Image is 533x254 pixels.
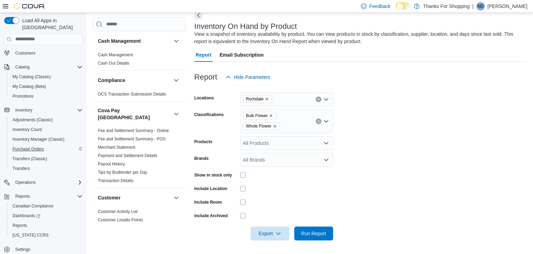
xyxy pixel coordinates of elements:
span: Rochdale [246,96,264,103]
button: Open list of options [323,157,329,163]
span: ND [477,2,483,10]
button: Reports [12,192,33,200]
a: Payout History [98,162,125,166]
a: Transaction Details [98,178,133,183]
label: Products [194,139,212,145]
span: Transfers (Classic) [10,155,83,163]
span: Whole Flower [243,122,280,130]
a: Promotions [10,92,36,100]
span: Reports [12,223,27,228]
span: Canadian Compliance [12,203,53,209]
span: Payout History [98,161,125,167]
span: Fee and Settlement Summary - POS [98,136,166,142]
button: Remove Bulk Flower from selection in this group [269,114,273,118]
span: My Catalog (Classic) [10,73,83,81]
label: Include Room [194,199,222,205]
span: Merchant Statement [98,145,135,150]
a: Tips by Budtender per Day [98,170,147,175]
span: Promotions [10,92,83,100]
span: Inventory Count [12,127,42,132]
a: Purchase Orders [10,145,47,153]
button: Open list of options [323,140,329,146]
h3: Inventory On Hand by Product [194,22,297,31]
button: Customer [172,194,180,202]
span: Transfers [12,166,30,171]
button: Transfers (Classic) [7,154,85,164]
button: Open list of options [323,97,329,102]
span: Dashboards [12,213,40,219]
button: Operations [12,178,39,187]
a: Adjustments (Classic) [10,116,56,124]
button: Inventory Count [7,125,85,134]
a: Settings [12,245,33,254]
span: Adjustments (Classic) [12,117,53,123]
a: Customers [12,49,38,57]
label: Classifications [194,112,224,117]
span: Hide Parameters [234,74,270,81]
a: Fee and Settlement Summary - Online [98,128,169,133]
button: Purchase Orders [7,144,85,154]
span: Reports [10,221,83,230]
span: Settings [15,247,30,252]
button: Cash Management [172,37,180,45]
button: Inventory [1,105,85,115]
span: Tips by Budtender per Day [98,170,147,175]
span: Purchase Orders [10,145,83,153]
button: Adjustments (Classic) [7,115,85,125]
button: Inventory Manager (Classic) [7,134,85,144]
a: OCS Transaction Submission Details [98,92,166,97]
div: Cova Pay [GEOGRAPHIC_DATA] [92,126,186,188]
span: Inventory [15,107,32,113]
a: My Catalog (Beta) [10,82,49,91]
img: Cova [14,3,45,10]
span: Promotions [12,93,34,99]
button: Compliance [172,76,180,84]
button: Clear input [316,97,321,102]
a: Dashboards [10,212,43,220]
span: Bulk Flower [246,112,268,119]
span: Operations [15,180,36,185]
a: Merchant Statement [98,145,135,150]
h3: Report [194,73,217,81]
span: Cash Out Details [98,60,129,66]
span: Customer Loyalty Points [98,217,143,223]
span: My Catalog (Beta) [10,82,83,91]
a: Transfers (Classic) [10,155,50,163]
div: View a snapshot of inventory availability by product. You can view products in stock by classific... [194,31,524,45]
span: OCS Transaction Submission Details [98,91,166,97]
span: Operations [12,178,83,187]
span: Adjustments (Classic) [10,116,83,124]
a: Inventory Count [10,125,45,134]
button: Cova Pay [GEOGRAPHIC_DATA] [98,107,171,121]
span: Customers [15,50,35,56]
span: Catalog [15,64,29,70]
button: Inventory [12,106,35,114]
button: Customer [98,194,171,201]
span: Dashboards [10,212,83,220]
button: Remove Rochdale from selection in this group [265,97,269,101]
span: Reports [12,192,83,200]
span: Rochdale [243,95,272,103]
button: Open list of options [323,118,329,124]
label: Include Archived [194,213,228,219]
span: Email Subscription [220,48,264,62]
button: Cash Management [98,38,171,44]
input: Dark Mode [396,2,411,10]
button: Run Report [294,227,333,240]
a: Transfers [10,164,33,173]
a: Dashboards [7,211,85,221]
span: Cash Management [98,52,133,58]
span: Inventory Count [10,125,83,134]
span: Customers [12,49,83,57]
span: Canadian Compliance [10,202,83,210]
span: Load All Apps in [GEOGRAPHIC_DATA] [19,17,83,31]
a: Customer Activity List [98,209,138,214]
span: Inventory Manager (Classic) [12,137,65,142]
a: Reports [10,221,30,230]
p: | [472,2,474,10]
button: Catalog [1,62,85,72]
p: [PERSON_NAME] [488,2,527,10]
